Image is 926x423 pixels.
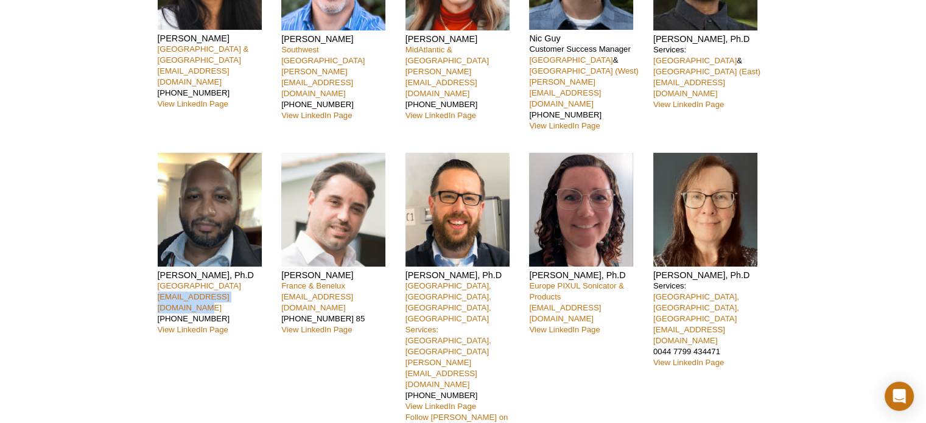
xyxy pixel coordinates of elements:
[885,382,914,411] div: Open Intercom Messenger
[281,45,365,65] a: Southwest [GEOGRAPHIC_DATA]
[158,66,230,86] a: [EMAIL_ADDRESS][DOMAIN_NAME]
[405,358,477,389] a: [PERSON_NAME][EMAIL_ADDRESS][DOMAIN_NAME]
[158,44,273,110] p: [PHONE_NUMBER]
[158,292,230,312] a: [EMAIL_ADDRESS][DOMAIN_NAME]
[158,44,249,65] a: [GEOGRAPHIC_DATA] & [GEOGRAPHIC_DATA]
[405,44,521,121] p: [PHONE_NUMBER]
[405,45,489,65] a: MidAtlantic & [GEOGRAPHIC_DATA]
[529,44,644,131] p: Customer Success Manager & [PHONE_NUMBER]
[405,402,476,411] a: View LinkedIn Page
[281,281,396,335] p: [PHONE_NUMBER] 85
[529,270,644,281] h4: [PERSON_NAME], Ph.D
[158,153,262,267] img: Kevin Celestrin headshot
[529,325,600,334] a: View LinkedIn Page
[653,281,768,368] p: Services: 0044 7799 434471
[281,325,352,334] a: View LinkedIn Page
[281,111,352,120] a: View LinkedIn Page
[405,270,521,281] h4: [PERSON_NAME], Ph.D
[653,358,724,367] a: View LinkedIn Page
[529,153,633,267] img: Anne-Sophie Ay-Berthomieu headshot
[405,153,510,267] img: Matthias Spiller-Becker headshot
[281,270,396,281] h4: [PERSON_NAME]
[529,55,612,65] a: [GEOGRAPHIC_DATA]
[405,281,491,356] a: [GEOGRAPHIC_DATA], [GEOGRAPHIC_DATA], [GEOGRAPHIC_DATA], [GEOGRAPHIC_DATA]Services: [GEOGRAPHIC_D...
[653,56,737,65] a: [GEOGRAPHIC_DATA]
[405,33,521,44] h4: [PERSON_NAME]
[281,67,353,98] a: [PERSON_NAME][EMAIL_ADDRESS][DOMAIN_NAME]
[281,281,345,290] a: France & Benelux
[405,111,476,120] a: View LinkedIn Page
[653,67,760,76] a: [GEOGRAPHIC_DATA] (East)
[281,44,396,121] p: [PHONE_NUMBER]
[529,121,600,130] a: View LinkedIn Page
[653,78,725,98] a: [EMAIL_ADDRESS][DOMAIN_NAME]
[653,325,725,345] a: [EMAIL_ADDRESS][DOMAIN_NAME]
[653,292,739,323] a: [GEOGRAPHIC_DATA], [GEOGRAPHIC_DATA], [GEOGRAPHIC_DATA]
[158,270,273,281] h4: [PERSON_NAME], Ph.D
[653,44,768,110] p: Services: &
[653,100,724,109] a: View LinkedIn Page
[529,281,624,301] a: Europe PIXUL Sonicator & Products
[158,281,273,335] p: [PHONE_NUMBER]
[653,153,757,267] img: Michelle Wragg headshot
[158,281,241,290] a: [GEOGRAPHIC_DATA]
[529,66,639,75] a: [GEOGRAPHIC_DATA] (West)
[281,153,385,267] img: Clément Proux headshot
[158,33,273,44] h4: [PERSON_NAME]
[158,99,228,108] a: View LinkedIn Page
[281,33,396,44] h4: [PERSON_NAME]
[281,292,353,312] a: [EMAIL_ADDRESS][DOMAIN_NAME]
[529,77,601,108] a: [PERSON_NAME][EMAIL_ADDRESS][DOMAIN_NAME]
[653,33,768,44] h4: [PERSON_NAME], Ph.D
[158,325,228,334] a: View LinkedIn Page
[529,303,601,323] a: [EMAIL_ADDRESS][DOMAIN_NAME]
[653,270,768,281] h4: [PERSON_NAME], Ph.D
[405,67,477,98] a: [PERSON_NAME][EMAIL_ADDRESS][DOMAIN_NAME]
[529,33,644,44] h4: Nic Guy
